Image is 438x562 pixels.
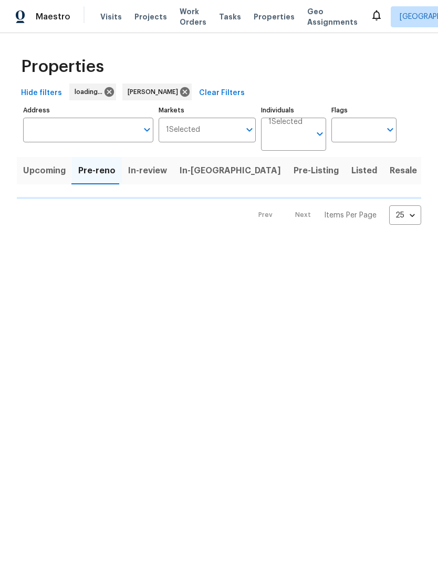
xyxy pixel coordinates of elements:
[219,13,241,20] span: Tasks
[23,163,66,178] span: Upcoming
[159,107,256,113] label: Markets
[69,84,116,100] div: loading...
[389,202,421,229] div: 25
[128,87,182,97] span: [PERSON_NAME]
[122,84,192,100] div: [PERSON_NAME]
[166,126,200,134] span: 1 Selected
[261,107,326,113] label: Individuals
[134,12,167,22] span: Projects
[180,163,281,178] span: In-[GEOGRAPHIC_DATA]
[254,12,295,22] span: Properties
[140,122,154,137] button: Open
[383,122,398,137] button: Open
[23,107,153,113] label: Address
[75,87,107,97] span: loading...
[268,118,303,127] span: 1 Selected
[21,87,62,100] span: Hide filters
[195,84,249,103] button: Clear Filters
[21,61,104,72] span: Properties
[331,107,397,113] label: Flags
[307,6,358,27] span: Geo Assignments
[390,163,417,178] span: Resale
[128,163,167,178] span: In-review
[17,84,66,103] button: Hide filters
[180,6,206,27] span: Work Orders
[294,163,339,178] span: Pre-Listing
[199,87,245,100] span: Clear Filters
[36,12,70,22] span: Maestro
[78,163,116,178] span: Pre-reno
[100,12,122,22] span: Visits
[351,163,377,178] span: Listed
[312,127,327,141] button: Open
[242,122,257,137] button: Open
[248,205,421,225] nav: Pagination Navigation
[324,210,377,221] p: Items Per Page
